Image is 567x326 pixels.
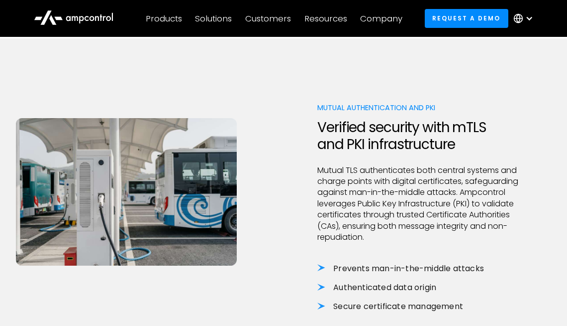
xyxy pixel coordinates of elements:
[304,13,347,24] div: Resources
[317,165,525,243] p: Mutual TLS authenticates both central systems and charge points with digital certificates, safegu...
[146,13,182,24] div: Products
[360,13,402,24] div: Company
[16,118,237,266] img: truck driver in cabin close up on wheel
[245,13,291,24] div: Customers
[317,119,525,153] h2: Verified security with mTLS and PKI infrastructure
[195,13,232,24] div: Solutions
[317,263,525,274] li: Prevents man-in-the-middle attacks
[317,102,525,113] div: Mutual Authentication and PKI
[425,9,508,27] a: Request a demo
[317,282,525,293] li: Authenticated data origin
[317,301,525,312] li: Secure certificate management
